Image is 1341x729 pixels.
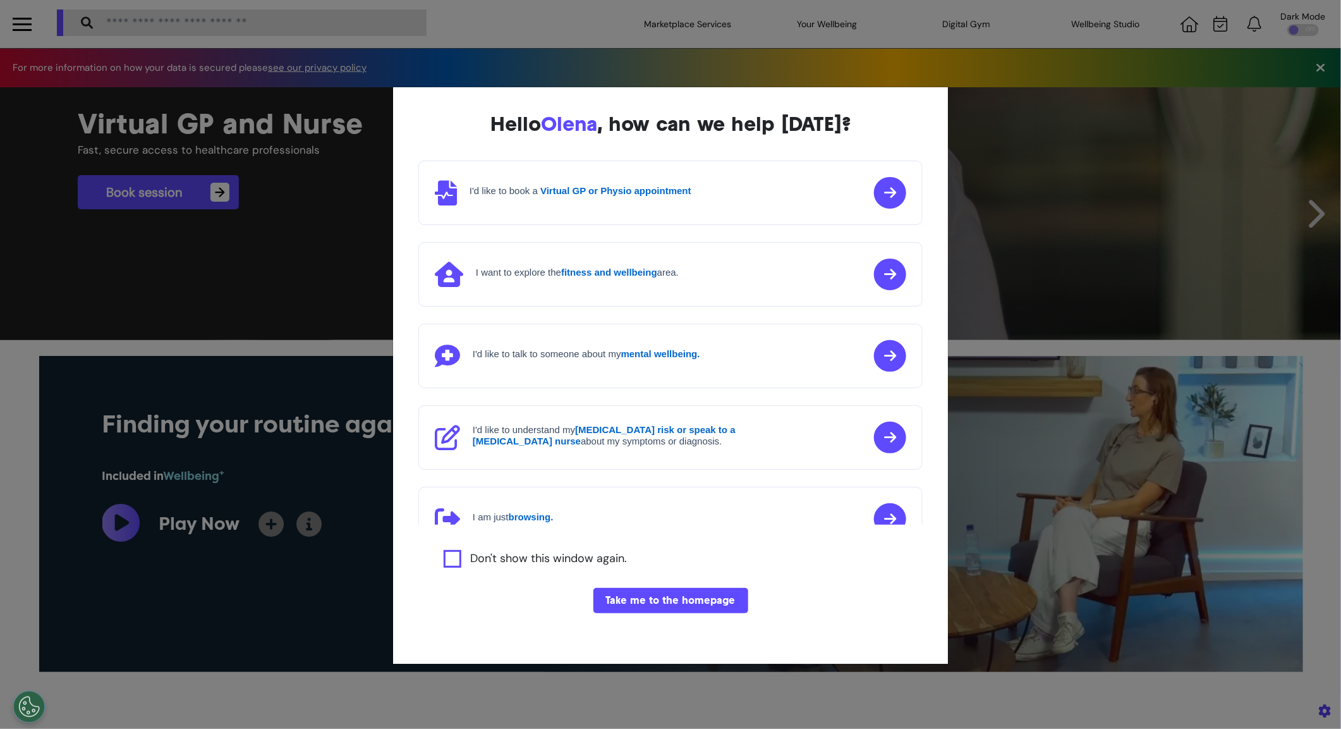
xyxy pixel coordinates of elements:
h4: I'd like to understand my about my symptoms or diagnosis. [473,424,776,447]
strong: fitness and wellbeing [561,267,657,278]
strong: browsing. [509,512,554,522]
div: Hello , how can we help [DATE]? [418,113,923,135]
span: Olena [541,112,597,136]
h4: I'd like to book a [470,185,691,197]
input: Agree to privacy policy [444,550,461,568]
h4: I'd like to talk to someone about my [473,348,700,360]
h4: I want to explore the area. [476,267,679,278]
strong: Virtual GP or Physio appointment [540,185,691,196]
label: Don't show this window again. [470,550,627,568]
h4: I am just [473,512,554,523]
strong: mental wellbeing. [621,348,700,359]
button: Take me to the homepage [593,588,748,613]
strong: [MEDICAL_DATA] risk or speak to a [MEDICAL_DATA] nurse [473,424,736,446]
button: Open Preferences [13,691,45,723]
